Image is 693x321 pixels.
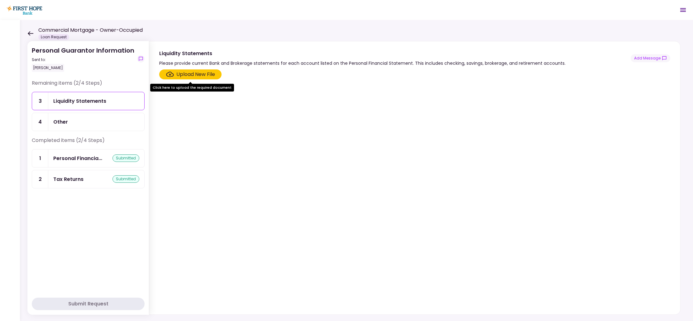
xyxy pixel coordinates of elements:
[32,137,145,149] div: Completed items (2/4 Steps)
[631,54,670,62] button: show-messages
[53,154,102,162] div: Personal Financial Stmt (fill and sign)
[38,26,143,34] h1: Commercial Mortgage - Owner-Occupied
[32,149,48,167] div: 1
[137,55,145,63] button: show-messages
[32,92,145,110] a: 3Liquidity Statements
[53,118,68,126] div: Other
[112,175,139,183] div: submitted
[32,298,145,310] button: Submit Request
[32,113,48,131] div: 4
[112,154,139,162] div: submitted
[159,50,566,57] div: Liquidity Statements
[159,59,566,67] div: Please provide current Bank and Brokerage statements for each account listed on the Personal Fina...
[32,46,134,72] div: Personal Guarantor Information
[38,34,69,40] div: Loan Request
[6,5,42,15] img: Partner icon
[159,69,222,79] span: Click here to upload the required document
[32,57,134,63] div: Sent to:
[32,170,145,188] a: 2Tax Returnssubmitted
[53,175,84,183] div: Tax Returns
[32,64,64,72] div: [PERSON_NAME]
[68,300,108,308] div: Submit Request
[149,41,681,315] div: Liquidity StatementsPlease provide current Bank and Brokerage statements for each account listed ...
[676,2,691,17] button: Open menu
[32,170,48,188] div: 2
[32,149,145,168] a: 1Personal Financial Stmt (fill and sign)submitted
[32,113,145,131] a: 4Other
[176,71,215,78] div: Upload New File
[53,97,106,105] div: Liquidity Statements
[32,79,145,92] div: Remaining items (2/4 Steps)
[32,92,48,110] div: 3
[150,84,234,92] div: Click here to upload the required document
